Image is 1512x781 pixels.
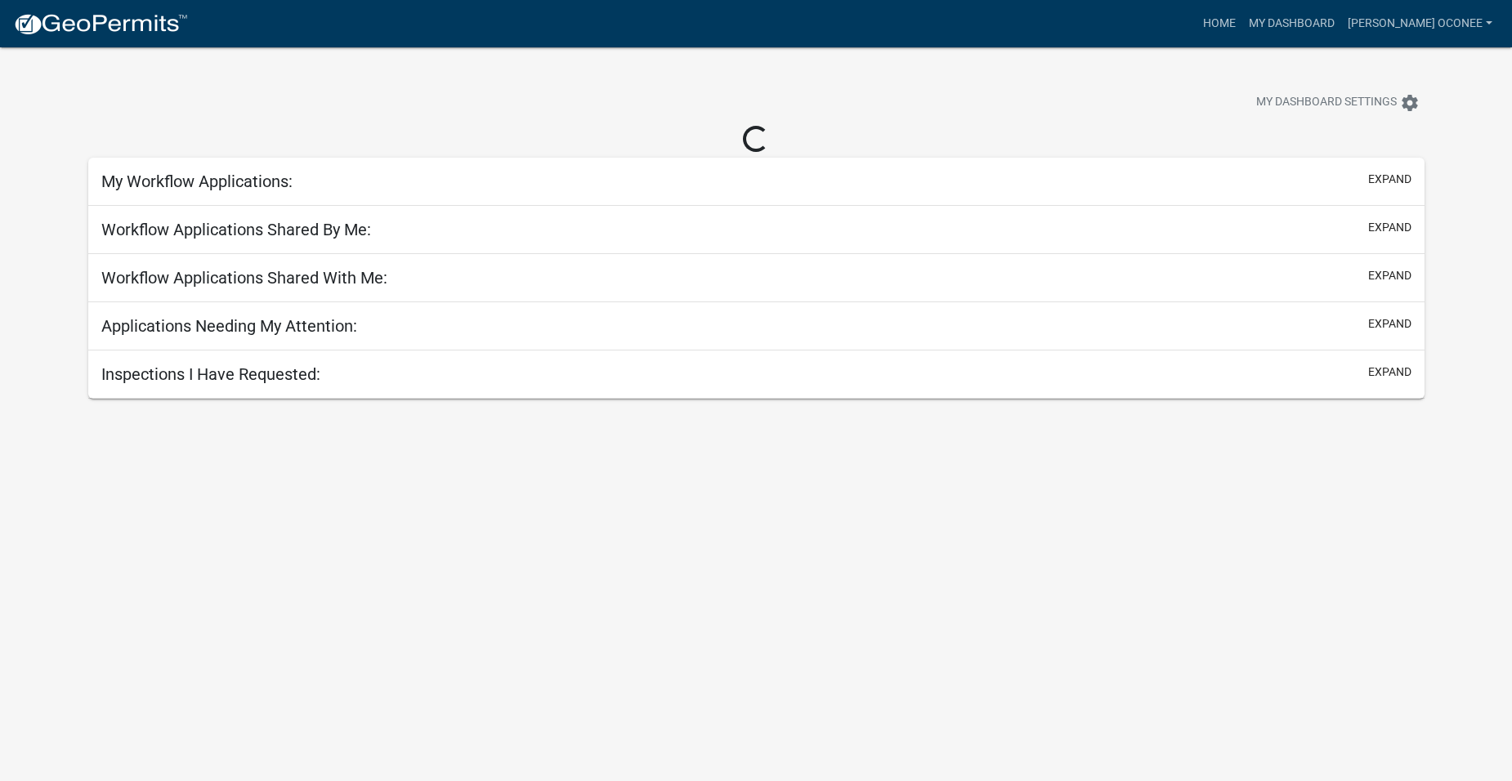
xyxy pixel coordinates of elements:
[1400,93,1420,113] i: settings
[101,364,320,384] h5: Inspections I Have Requested:
[1368,219,1411,236] button: expand
[1368,315,1411,332] button: expand
[1368,171,1411,188] button: expand
[1368,364,1411,381] button: expand
[101,316,357,336] h5: Applications Needing My Attention:
[1242,8,1341,39] a: My Dashboard
[101,268,387,288] h5: Workflow Applications Shared With Me:
[1341,8,1499,39] a: [PERSON_NAME] oconee
[1197,8,1242,39] a: Home
[1256,93,1397,113] span: My Dashboard Settings
[101,220,371,239] h5: Workflow Applications Shared By Me:
[1368,267,1411,284] button: expand
[101,172,293,191] h5: My Workflow Applications:
[1243,87,1433,118] button: My Dashboard Settingssettings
